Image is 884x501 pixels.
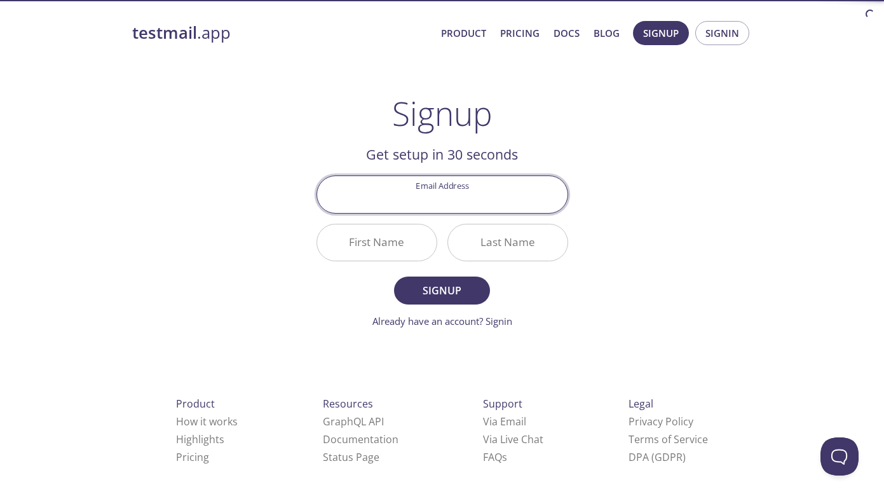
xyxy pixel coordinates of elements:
[629,415,693,429] a: Privacy Policy
[483,397,522,411] span: Support
[316,144,568,165] h2: Get setup in 30 seconds
[323,397,373,411] span: Resources
[483,450,507,464] a: FAQ
[502,450,507,464] span: s
[323,450,379,464] a: Status Page
[633,21,689,45] button: Signup
[594,25,620,41] a: Blog
[500,25,540,41] a: Pricing
[176,432,224,446] a: Highlights
[392,94,493,132] h1: Signup
[705,25,739,41] span: Signin
[441,25,486,41] a: Product
[176,450,209,464] a: Pricing
[554,25,580,41] a: Docs
[643,25,679,41] span: Signup
[483,415,526,429] a: Via Email
[132,22,197,44] strong: testmail
[323,415,384,429] a: GraphQL API
[629,450,686,464] a: DPA (GDPR)
[408,282,475,299] span: Signup
[132,22,431,44] a: testmail.app
[176,397,215,411] span: Product
[483,432,543,446] a: Via Live Chat
[629,397,653,411] span: Legal
[323,432,398,446] a: Documentation
[695,21,749,45] button: Signin
[372,315,512,327] a: Already have an account? Signin
[820,437,859,476] iframe: Help Scout Beacon - Open
[629,432,708,446] a: Terms of Service
[394,277,489,305] button: Signup
[176,415,238,429] a: How it works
